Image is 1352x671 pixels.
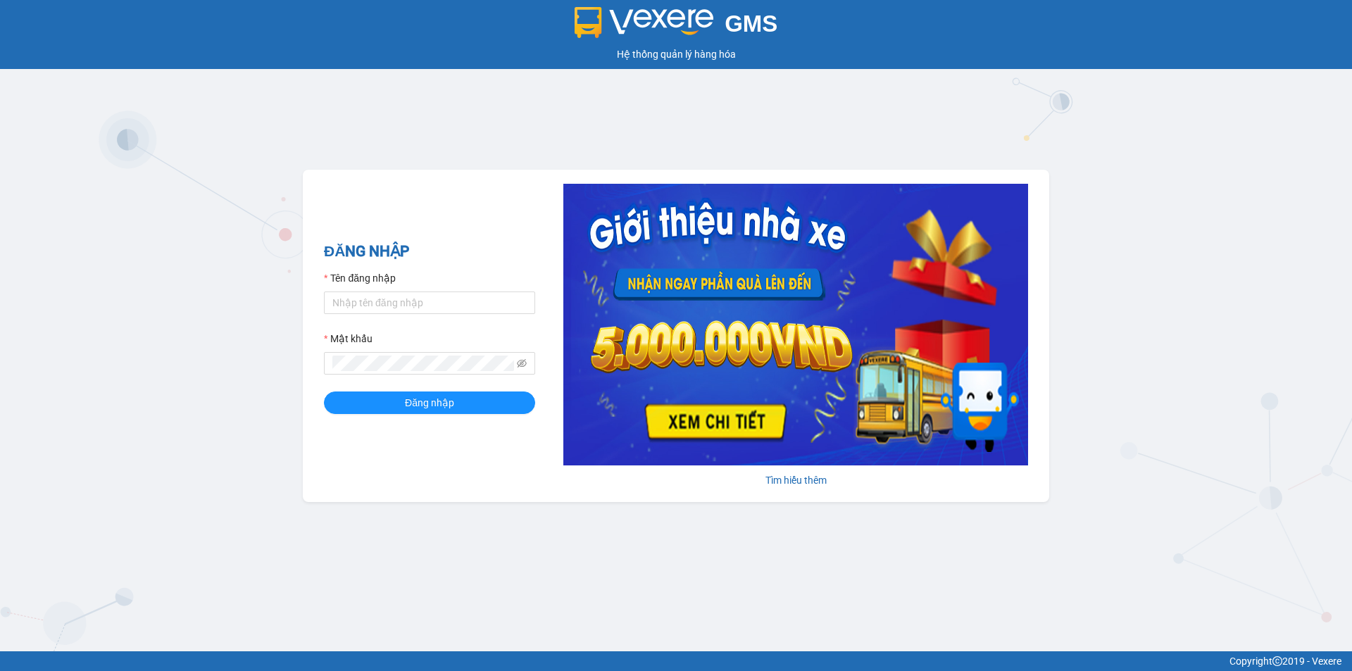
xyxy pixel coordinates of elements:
div: Copyright 2019 - Vexere [11,653,1341,669]
input: Mật khẩu [332,356,514,371]
span: eye-invisible [517,358,527,368]
span: copyright [1272,656,1282,666]
a: GMS [575,21,778,32]
label: Tên đăng nhập [324,270,396,286]
span: Đăng nhập [405,395,454,410]
label: Mật khẩu [324,331,373,346]
img: banner-0 [563,184,1028,465]
button: Đăng nhập [324,391,535,414]
span: GMS [725,11,777,37]
input: Tên đăng nhập [324,291,535,314]
h2: ĐĂNG NHẬP [324,240,535,263]
div: Tìm hiểu thêm [563,472,1028,488]
div: Hệ thống quản lý hàng hóa [4,46,1348,62]
img: logo 2 [575,7,714,38]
